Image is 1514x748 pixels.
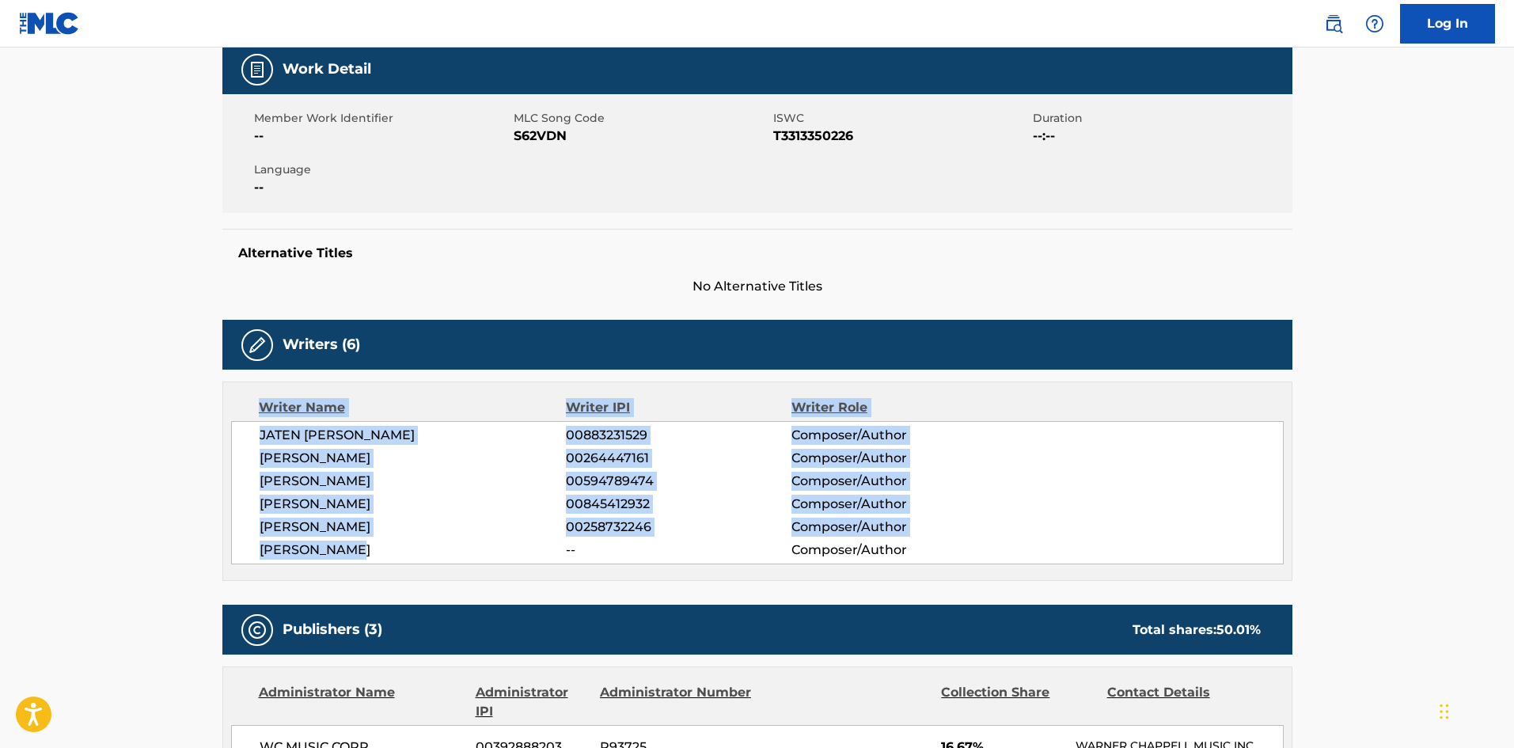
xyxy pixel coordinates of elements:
[19,12,80,35] img: MLC Logo
[566,518,791,537] span: 00258732246
[566,495,791,514] span: 00845412932
[791,398,996,417] div: Writer Role
[283,336,360,354] h5: Writers (6)
[1359,8,1391,40] div: Help
[791,541,996,560] span: Composer/Author
[791,472,996,491] span: Composer/Author
[260,518,567,537] span: [PERSON_NAME]
[941,683,1095,721] div: Collection Share
[791,495,996,514] span: Composer/Author
[791,449,996,468] span: Composer/Author
[566,541,791,560] span: --
[566,449,791,468] span: 00264447161
[1365,14,1384,33] img: help
[254,161,510,178] span: Language
[566,398,791,417] div: Writer IPI
[1216,622,1261,637] span: 50.01 %
[566,426,791,445] span: 00883231529
[1400,4,1495,44] a: Log In
[238,245,1277,261] h5: Alternative Titles
[254,110,510,127] span: Member Work Identifier
[260,541,567,560] span: [PERSON_NAME]
[1440,688,1449,735] div: Drag
[259,398,567,417] div: Writer Name
[248,621,267,640] img: Publishers
[773,110,1029,127] span: ISWC
[566,472,791,491] span: 00594789474
[1133,621,1261,640] div: Total shares:
[283,621,382,639] h5: Publishers (3)
[791,426,996,445] span: Composer/Author
[260,495,567,514] span: [PERSON_NAME]
[248,336,267,355] img: Writers
[1107,683,1261,721] div: Contact Details
[248,60,267,79] img: Work Detail
[1033,127,1288,146] span: --:--
[254,127,510,146] span: --
[514,127,769,146] span: S62VDN
[600,683,753,721] div: Administrator Number
[260,472,567,491] span: [PERSON_NAME]
[222,277,1292,296] span: No Alternative Titles
[260,449,567,468] span: [PERSON_NAME]
[514,110,769,127] span: MLC Song Code
[476,683,588,721] div: Administrator IPI
[1435,672,1514,748] iframe: Chat Widget
[254,178,510,197] span: --
[1324,14,1343,33] img: search
[1318,8,1349,40] a: Public Search
[260,426,567,445] span: JATEN [PERSON_NAME]
[259,683,464,721] div: Administrator Name
[1033,110,1288,127] span: Duration
[773,127,1029,146] span: T3313350226
[791,518,996,537] span: Composer/Author
[283,60,371,78] h5: Work Detail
